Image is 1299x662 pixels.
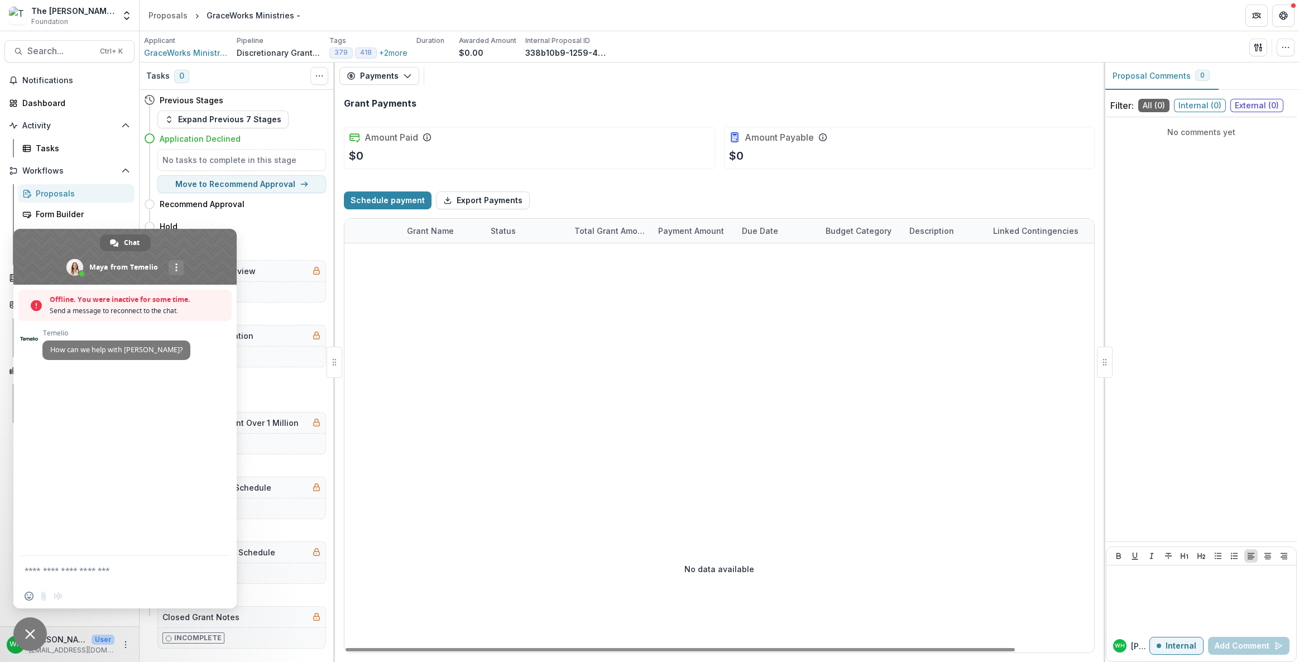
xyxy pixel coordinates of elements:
[684,563,754,575] p: No data available
[735,219,819,243] div: Due Date
[819,219,903,243] div: Budget Category
[25,592,33,601] span: Insert an emoji
[568,219,651,243] div: Total Grant Amount
[651,219,735,243] div: Payment Amount
[344,191,432,209] button: Schedule payment
[903,219,986,243] div: Description
[1131,640,1149,652] p: [PERSON_NAME]
[22,166,117,176] span: Workflows
[651,225,731,237] div: Payment Amount
[360,49,372,56] span: 418
[36,208,126,220] div: Form Builder
[525,47,609,59] p: 338b10b9-1259-478d-9e9f-4668a74b1d24
[237,47,320,59] p: Discretionary Grants Pipeline
[459,47,483,59] p: $0.00
[329,36,346,46] p: Tags
[144,7,192,23] a: Proposals
[124,234,140,251] span: Chat
[400,219,484,243] div: Grant Name
[1174,99,1226,112] span: Internal ( 0 )
[22,76,130,85] span: Notifications
[4,162,135,180] button: Open Workflows
[986,219,1098,243] div: Linked Contingencies
[735,225,785,237] div: Due Date
[237,36,263,46] p: Pipeline
[144,7,305,23] nav: breadcrumb
[1195,549,1208,563] button: Heading 2
[36,188,126,199] div: Proposals
[365,132,418,143] h2: Amount Paid
[416,36,444,46] p: Duration
[339,67,419,85] button: Payments
[92,635,114,645] p: User
[27,46,93,56] span: Search...
[207,9,300,21] div: GraceWorks Ministries -
[745,132,814,143] h2: Amount Payable
[18,139,135,157] a: Tasks
[1166,641,1196,651] p: Internal
[4,40,135,63] button: Search...
[9,641,22,648] div: Wes Hadley
[1128,549,1142,563] button: Underline
[903,225,961,237] div: Description
[1211,549,1225,563] button: Bullet List
[1110,126,1292,138] p: No comments yet
[1200,71,1205,79] span: 0
[174,633,222,643] p: Incomplete
[484,225,523,237] div: Status
[162,154,321,166] h5: No tasks to complete in this stage
[1261,549,1274,563] button: Align Center
[436,191,530,209] button: Export Payments
[4,117,135,135] button: Open Activity
[1110,99,1134,112] p: Filter:
[484,219,568,243] div: Status
[18,205,135,223] a: Form Builder
[119,4,135,27] button: Open entity switcher
[148,9,188,21] div: Proposals
[50,345,183,354] span: How can we help with [PERSON_NAME]?
[174,70,189,83] span: 0
[1230,99,1283,112] span: External ( 0 )
[1244,549,1258,563] button: Align Left
[1208,637,1290,655] button: Add Comment
[25,556,203,584] textarea: Compose your message...
[29,634,87,645] p: [PERSON_NAME]
[50,305,226,316] span: Send a message to reconnect to the chat.
[4,296,135,314] button: Open Contacts
[22,121,117,131] span: Activity
[400,225,461,237] div: Grant Name
[50,294,226,305] span: Offline. You were inactive for some time.
[18,226,135,244] a: Payments
[349,147,363,164] p: $0
[1162,549,1175,563] button: Strike
[4,71,135,89] button: Notifications
[1145,549,1158,563] button: Italicize
[1138,99,1169,112] span: All ( 0 )
[568,225,651,237] div: Total Grant Amount
[146,71,170,81] h3: Tasks
[1112,549,1125,563] button: Bold
[157,175,326,193] button: Move to Recommend Approval
[344,98,416,109] h2: Grant Payments
[13,617,47,651] a: Close chat
[9,7,27,25] img: The Frist Foundation Data Sandbox
[819,225,898,237] div: Budget Category
[1272,4,1295,27] button: Get Help
[157,111,289,128] button: Expand Previous 7 Stages
[42,329,190,337] span: Temelio
[31,17,68,27] span: Foundation
[310,67,328,85] button: Toggle View Cancelled Tasks
[379,47,408,59] button: +2more
[29,645,114,655] p: [EMAIL_ADDRESS][DOMAIN_NAME]
[525,36,590,46] p: Internal Proposal ID
[1149,637,1204,655] button: Internal
[986,225,1085,237] div: Linked Contingencies
[160,94,223,106] h4: Previous Stages
[1178,549,1191,563] button: Heading 1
